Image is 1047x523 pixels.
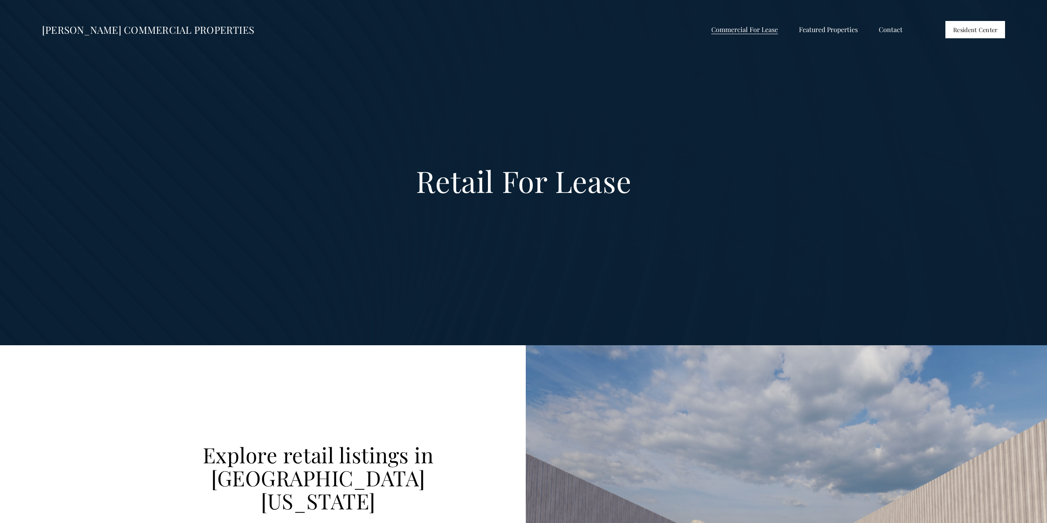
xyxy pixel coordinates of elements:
span: Featured Properties [799,24,858,35]
a: [PERSON_NAME] COMMERCIAL PROPERTIES [42,23,254,36]
a: Resident Center [945,21,1005,38]
h1: Retail For Lease [174,165,873,196]
a: Contact [879,24,903,36]
a: folder dropdown [799,24,858,36]
span: Commercial For Lease [711,24,778,35]
a: folder dropdown [711,24,778,36]
h2: Explore retail listings in [GEOGRAPHIC_DATA][US_STATE] [174,443,463,512]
